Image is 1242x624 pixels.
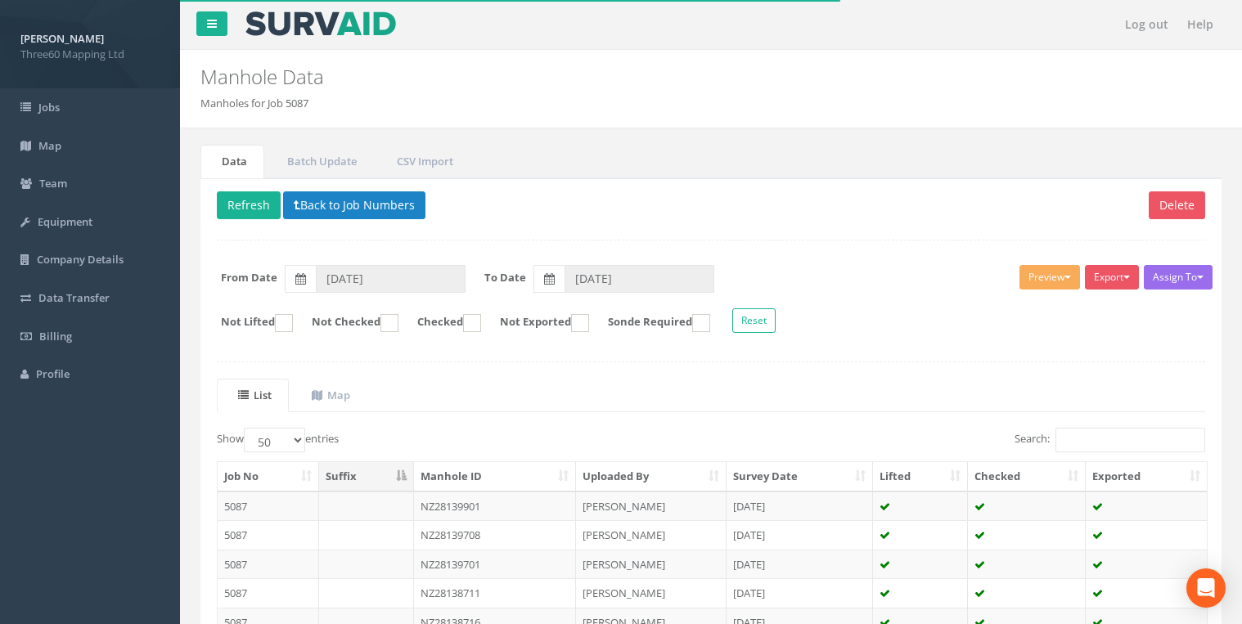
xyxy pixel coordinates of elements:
[592,314,710,332] label: Sonde Required
[200,66,1047,88] h2: Manhole Data
[414,550,577,579] td: NZ28139701
[376,145,470,178] a: CSV Import
[218,578,319,608] td: 5087
[20,27,160,61] a: [PERSON_NAME] Three60 Mapping Ltd
[218,462,319,492] th: Job No: activate to sort column ascending
[732,308,776,333] button: Reset
[39,176,67,191] span: Team
[38,100,60,114] span: Jobs
[576,520,727,550] td: [PERSON_NAME]
[319,462,414,492] th: Suffix: activate to sort column descending
[968,462,1086,492] th: Checked: activate to sort column ascending
[576,578,727,608] td: [PERSON_NAME]
[727,550,873,579] td: [DATE]
[217,428,339,452] label: Show entries
[218,520,319,550] td: 5087
[727,578,873,608] td: [DATE]
[401,314,481,332] label: Checked
[205,314,293,332] label: Not Lifted
[727,462,873,492] th: Survey Date: activate to sort column ascending
[312,388,350,402] uib-tab-heading: Map
[200,96,308,111] li: Manholes for Job 5087
[283,191,425,219] button: Back to Job Numbers
[39,329,72,343] span: Billing
[244,428,305,452] select: Showentries
[727,520,873,550] td: [DATE]
[414,462,577,492] th: Manhole ID: activate to sort column ascending
[1015,428,1205,452] label: Search:
[295,314,398,332] label: Not Checked
[266,145,374,178] a: Batch Update
[1144,265,1213,290] button: Assign To
[484,314,589,332] label: Not Exported
[200,145,264,178] a: Data
[565,265,714,293] input: To Date
[576,550,727,579] td: [PERSON_NAME]
[37,252,124,267] span: Company Details
[414,578,577,608] td: NZ28138711
[873,462,969,492] th: Lifted: activate to sort column ascending
[414,492,577,521] td: NZ28139901
[38,290,110,305] span: Data Transfer
[414,520,577,550] td: NZ28139708
[1055,428,1205,452] input: Search:
[38,214,92,229] span: Equipment
[20,31,104,46] strong: [PERSON_NAME]
[576,492,727,521] td: [PERSON_NAME]
[484,270,526,285] label: To Date
[238,388,272,402] uib-tab-heading: List
[1019,265,1080,290] button: Preview
[1086,462,1207,492] th: Exported: activate to sort column ascending
[1186,568,1226,608] div: Open Intercom Messenger
[218,550,319,579] td: 5087
[217,379,289,412] a: List
[290,379,367,412] a: Map
[727,492,873,521] td: [DATE]
[38,138,61,153] span: Map
[1085,265,1139,290] button: Export
[1149,191,1205,219] button: Delete
[316,265,466,293] input: From Date
[36,366,70,381] span: Profile
[218,492,319,521] td: 5087
[217,191,281,219] button: Refresh
[576,462,727,492] th: Uploaded By: activate to sort column ascending
[221,270,277,285] label: From Date
[20,47,160,62] span: Three60 Mapping Ltd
